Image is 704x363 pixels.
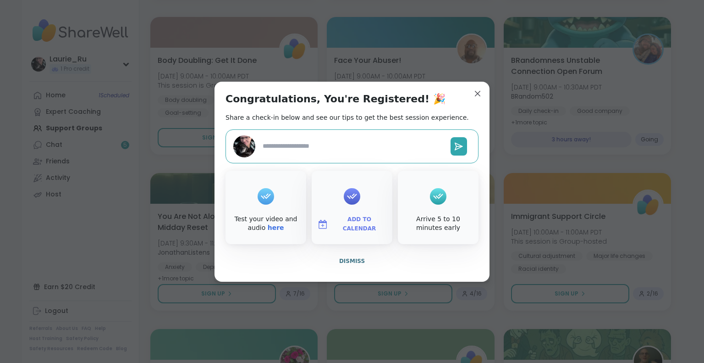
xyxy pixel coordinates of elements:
div: Arrive 5 to 10 minutes early [400,215,477,233]
button: Add to Calendar [313,215,390,234]
img: ShareWell Logomark [317,219,328,230]
a: here [268,224,284,231]
span: Add to Calendar [332,215,387,233]
span: Dismiss [339,258,365,264]
h1: Congratulations, You're Registered! 🎉 [225,93,445,106]
img: Laurie_Ru [233,135,255,157]
button: Dismiss [225,251,478,271]
h2: Share a check-in below and see our tips to get the best session experience. [225,113,469,122]
div: Test your video and audio [227,215,304,233]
